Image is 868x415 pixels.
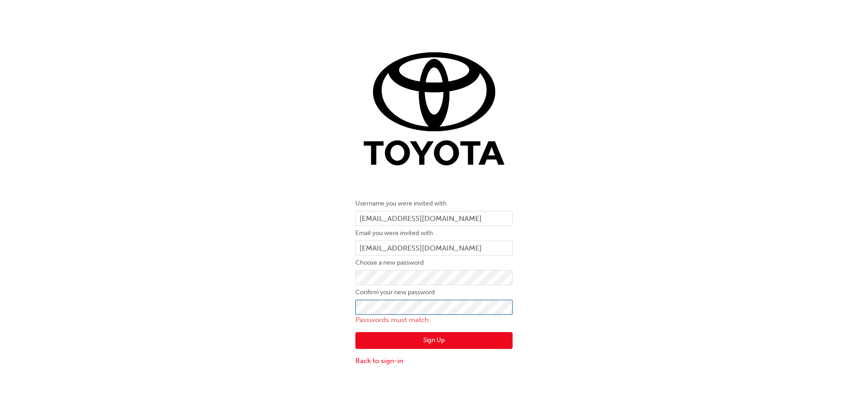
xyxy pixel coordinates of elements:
label: Confirm your new password [355,287,513,298]
p: Passwords must match [355,315,513,325]
img: tt [355,27,513,184]
label: Email you were invited with [355,228,513,239]
a: Back to sign-in [355,356,513,366]
button: Sign Up [355,332,513,349]
label: Choose a new password [355,257,513,268]
label: Username you were invited with [355,198,513,209]
input: Username [355,211,513,226]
